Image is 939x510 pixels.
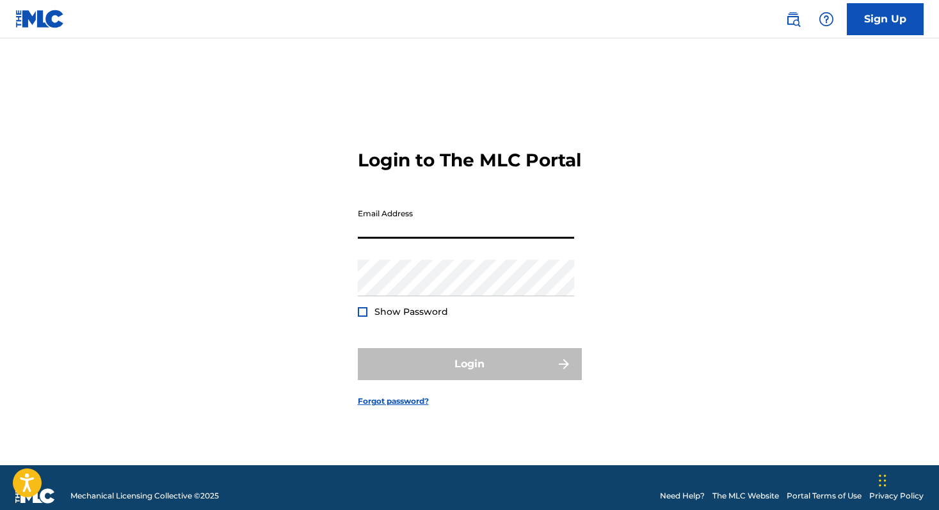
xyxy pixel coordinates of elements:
iframe: Chat Widget [875,449,939,510]
a: The MLC Website [712,490,779,502]
a: Public Search [780,6,806,32]
img: help [819,12,834,27]
a: Sign Up [847,3,924,35]
span: Show Password [374,306,448,317]
img: MLC Logo [15,10,65,28]
div: Drag [879,461,887,500]
img: logo [15,488,55,504]
img: search [785,12,801,27]
a: Portal Terms of Use [787,490,862,502]
a: Privacy Policy [869,490,924,502]
h3: Login to The MLC Portal [358,149,581,171]
span: Mechanical Licensing Collective © 2025 [70,490,219,502]
a: Forgot password? [358,395,429,407]
a: Need Help? [660,490,705,502]
div: Help [814,6,839,32]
